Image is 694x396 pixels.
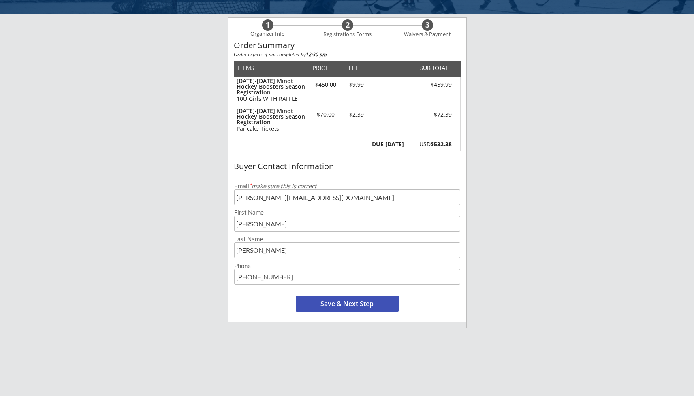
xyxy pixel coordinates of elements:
strong: $532.38 [431,140,452,148]
div: DUE [DATE] [370,141,404,147]
div: $450.00 [309,82,343,87]
div: [DATE]-[DATE] Minot Hockey Boosters Season Registration [237,108,305,125]
strong: 12:30 pm [306,51,327,58]
div: Registrations Forms [320,31,376,38]
button: Save & Next Step [296,296,399,312]
div: USD [408,141,452,147]
div: FEE [343,65,364,71]
div: ITEMS [238,65,267,71]
div: Email [234,183,460,189]
div: $2.39 [343,112,370,117]
div: Pancake Tickets [237,126,305,132]
em: make sure this is correct [249,182,317,189]
div: Last Name [234,236,460,242]
div: Organizer Info [246,31,290,37]
div: Waivers & Payment [399,31,455,38]
div: $459.99 [406,82,452,87]
div: Order expires if not completed by [234,52,461,57]
div: 3 [422,21,433,30]
div: [DATE]-[DATE] Minot Hockey Boosters Season Registration [237,78,305,95]
div: 10U Girls WITH RAFFLE [237,96,305,102]
div: Order Summary [234,41,461,50]
div: First Name [234,209,460,215]
div: PRICE [309,65,333,71]
div: $9.99 [343,82,370,87]
div: $70.00 [309,112,343,117]
div: 2 [342,21,353,30]
div: Buyer Contact Information [234,162,461,171]
div: 1 [262,21,273,30]
div: $72.39 [406,112,452,117]
div: Phone [234,263,460,269]
div: SUB TOTAL [417,65,448,71]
